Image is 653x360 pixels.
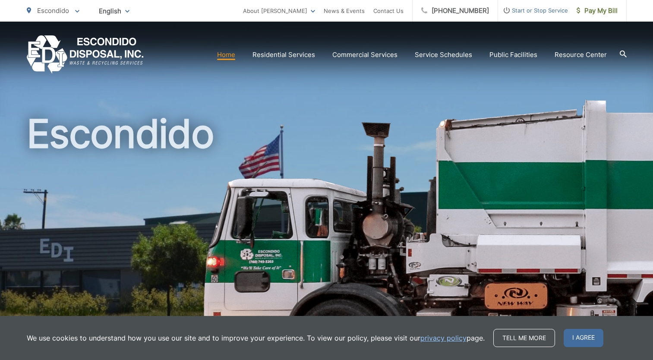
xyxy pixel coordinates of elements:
[92,3,136,19] span: English
[564,329,603,347] span: I agree
[252,50,315,60] a: Residential Services
[332,50,397,60] a: Commercial Services
[37,6,69,15] span: Escondido
[420,333,467,343] a: privacy policy
[577,6,618,16] span: Pay My Bill
[373,6,404,16] a: Contact Us
[27,35,144,74] a: EDCD logo. Return to the homepage.
[217,50,235,60] a: Home
[555,50,607,60] a: Resource Center
[493,329,555,347] a: Tell me more
[415,50,472,60] a: Service Schedules
[324,6,365,16] a: News & Events
[243,6,315,16] a: About [PERSON_NAME]
[27,333,485,343] p: We use cookies to understand how you use our site and to improve your experience. To view our pol...
[489,50,537,60] a: Public Facilities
